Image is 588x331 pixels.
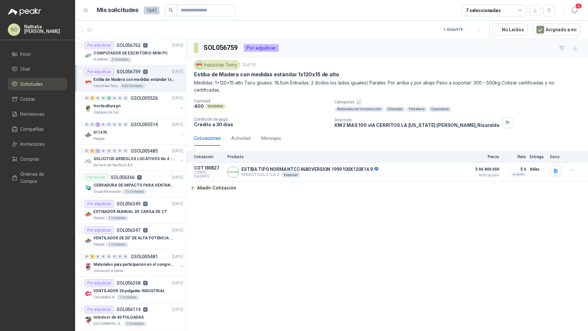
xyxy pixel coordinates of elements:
[137,175,142,180] p: 1
[575,3,582,9] span: 6
[84,316,92,324] img: Company Logo
[530,155,546,159] p: Entrega
[20,96,35,103] span: Cotizar
[75,303,186,329] a: Por adjudicarSOL0561149[DATE] Company Logotelevisor de 40 PULGADAS[GEOGRAPHIC_DATA][PERSON_NAME]2...
[117,281,140,285] p: SOL056338
[8,168,67,188] a: Órdenes de Compra
[93,182,175,188] p: CERRADURA DE IMPACTO PARA VENTANAS
[8,48,67,60] a: Inicio
[75,277,186,303] a: Por adjudicarSOL0563386[DATE] Company LogoVENTILADOR 20 pulgadas INDUSTRIALCalzatodo S.A.1 Unidades
[511,172,526,177] div: Incluido
[231,135,251,142] div: Actividad
[172,307,183,313] p: [DATE]
[123,149,128,153] div: 0
[93,50,168,56] p: COMPUTADOR DE ESCRITORIO MINI PC
[244,44,279,52] div: Por adjudicar
[533,23,580,36] button: Asignado a mi
[194,60,240,70] div: Industrias Tomy
[93,83,118,89] p: Industrias Tomy
[568,5,580,16] button: 6
[8,153,67,165] a: Compras
[194,103,204,109] p: 400
[227,155,463,159] p: Producto
[93,209,167,215] p: ESTIBADOR MANUAL DE CARGA DE 2 T
[281,172,300,177] div: Especial
[97,6,139,15] h1: Mis solicitudes
[143,69,148,74] p: 0
[20,111,44,118] span: Remisiones
[84,122,89,127] div: 0
[112,122,117,127] div: 0
[84,147,185,168] a: 0 3 1 0 0 0 0 0 GSOL005485[DATE] Company LogoSOLICITUD ARREGLOS LOCATIVOS No 4 - PICHINDERio Fert...
[93,136,105,142] p: Patojito
[172,95,183,101] p: [DATE]
[123,122,128,127] div: 0
[75,171,186,197] a: Por enviarSOL0563661[DATE] Company LogoCERRADURA DE IMPACTO PARA VENTANASGrupo Normandía10 Unidades
[194,135,221,142] div: Cotizaciones
[406,107,427,112] div: Ferretería
[117,69,140,74] p: SOL056759
[530,165,546,173] p: 8 días
[106,122,111,127] div: 0
[172,201,183,207] p: [DATE]
[143,281,148,285] p: 6
[8,108,67,120] a: Remisiones
[84,173,108,181] div: Por enviar
[106,216,128,221] div: 1 Unidades
[118,96,122,100] div: 0
[101,149,106,153] div: 0
[241,167,378,173] p: ESTIBA TIPO NORMA NTCC4680 VERSION 1999 100X120X14.9
[124,321,147,326] div: 2 Unidades
[335,99,585,105] p: Categorías
[489,23,528,36] button: No Leídos
[93,321,123,326] p: [GEOGRAPHIC_DATA][PERSON_NAME]
[335,122,499,128] p: KM 2 MAS 100 vIA CERRITOS LA [US_STATE] [PERSON_NAME] , Risaralda
[112,254,117,259] div: 0
[131,122,158,127] p: GSOL005514
[90,254,95,259] div: 5
[186,181,240,194] button: Añadir Cotización
[84,149,89,153] div: 0
[144,7,159,14] span: 1641
[172,148,183,154] p: [DATE]
[84,279,114,287] div: Por adjudicar
[75,65,186,92] a: Por adjudicarSOL0567590[DATE] Company LogoEstiba de Madera con medidas estándar 1x120x15 de altoI...
[143,228,148,233] p: 5
[106,96,111,100] div: 4
[84,290,92,297] img: Company Logo
[194,122,329,127] p: Crédito a 30 días
[118,149,122,153] div: 0
[93,235,175,241] p: VENTILADOR DE 20" DE ALTA POTENCIA PARA ANCLAR A LA PARED
[8,63,67,75] a: Chat
[466,165,499,173] span: $ 66.800.650
[172,122,183,128] p: [DATE]
[20,81,43,88] span: Solicitudes
[84,94,185,115] a: 0 3 0 0 4 0 0 0 GSOL005526[DATE] Company LogoHorticultura pnZoologico De Cali
[172,174,183,181] p: [DATE]
[123,254,128,259] div: 0
[172,69,183,75] p: [DATE]
[117,202,140,206] p: SOL056349
[122,189,147,194] div: 10 Unidades
[93,103,121,109] p: Horticultura pn
[75,39,186,65] a: Por adjudicarSOL0567627[DATE] Company LogoCOMPUTADOR DE ESCRITORIO MINI PCKLARENS5 Unidades
[106,254,111,259] div: 0
[93,77,175,83] p: Estiba de Madera con medidas estándar 1x120x15 de alto
[84,210,92,218] img: Company Logo
[93,314,144,321] p: televisor de 40 PULGADAS
[75,197,186,224] a: Por adjudicarSOL05634911[DATE] Company LogoESTIBADOR MANUAL DE CARGA DE 2 TPatojito1 Unidades
[503,155,526,159] p: Flete
[93,295,115,300] p: Calzatodo S.A.
[261,135,281,142] div: Mensajes
[194,71,339,78] p: Estiba de Madera con medidas estándar 1x120x15 de alto
[84,78,92,86] img: Company Logo
[84,121,185,142] a: 0 0 5 0 0 0 0 0 GSOL005514[DATE] Company Logo011470Patojito
[172,254,183,260] p: [DATE]
[243,62,256,68] p: [DATE]
[8,23,20,36] div: NO
[95,149,100,153] div: 1
[194,117,329,122] p: Condición de pago
[205,104,225,109] div: Unidades
[20,66,30,73] span: Chat
[194,99,329,103] p: Cantidad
